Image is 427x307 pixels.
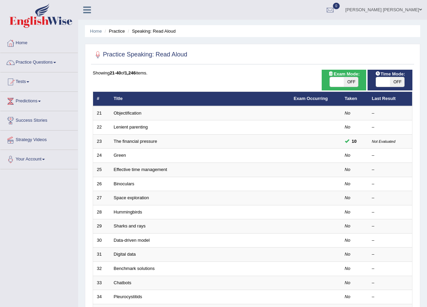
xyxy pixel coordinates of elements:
td: 21 [93,106,110,120]
li: Practice [103,28,125,34]
em: No [345,153,351,158]
div: – [372,280,409,286]
div: – [372,152,409,159]
a: Data-driven model [114,238,150,243]
em: No [345,252,351,257]
a: Objectification [114,110,142,116]
div: Show exams occurring in exams [322,70,367,90]
a: Your Account [0,150,78,167]
a: Chatbots [114,280,131,285]
a: Benchmark solutions [114,266,155,271]
a: Practice Questions [0,53,78,70]
a: Hummingbirds [114,209,142,215]
a: Home [0,34,78,51]
em: No [345,181,351,186]
th: Title [110,92,290,106]
th: Last Result [368,92,412,106]
em: No [345,167,351,172]
em: No [345,294,351,299]
td: 22 [93,120,110,135]
td: 27 [93,191,110,205]
a: Home [90,29,102,34]
a: Green [114,153,126,158]
em: No [345,238,351,243]
div: – [372,294,409,300]
em: No [345,266,351,271]
a: Space exploration [114,195,149,200]
div: Showing of items. [93,70,412,76]
td: 34 [93,290,110,304]
em: No [345,110,351,116]
b: 1,246 [125,70,136,75]
td: 29 [93,219,110,234]
td: 25 [93,163,110,177]
td: 24 [93,149,110,163]
a: Predictions [0,92,78,109]
td: 31 [93,248,110,262]
a: Strategy Videos [0,131,78,148]
span: OFF [390,77,404,87]
div: – [372,237,409,244]
a: Success Stories [0,111,78,128]
a: Effective time management [114,167,167,172]
td: 23 [93,134,110,149]
b: 21-40 [110,70,121,75]
h2: Practice Speaking: Read Aloud [93,50,187,60]
div: – [372,110,409,117]
span: You cannot take this question anymore [349,138,359,145]
a: Exam Occurring [294,96,328,101]
td: 30 [93,233,110,248]
div: – [372,223,409,229]
em: No [345,209,351,215]
a: Digital data [114,252,136,257]
span: Time Mode: [372,70,408,78]
small: Not Evaluated [372,139,395,143]
span: 0 [333,3,340,9]
div: – [372,124,409,131]
em: No [345,195,351,200]
a: Pleurocystitids [114,294,142,299]
div: – [372,167,409,173]
td: 28 [93,205,110,219]
div: – [372,195,409,201]
div: – [372,181,409,187]
td: 33 [93,276,110,290]
th: Taken [341,92,368,106]
span: OFF [344,77,358,87]
a: Tests [0,72,78,89]
a: The financial pressure [114,139,157,144]
span: Exam Mode: [325,70,362,78]
th: # [93,92,110,106]
a: Binoculars [114,181,135,186]
em: No [345,223,351,228]
div: – [372,251,409,258]
td: 32 [93,261,110,276]
div: – [372,209,409,216]
div: – [372,266,409,272]
li: Speaking: Read Aloud [126,28,176,34]
a: Lenient parenting [114,124,148,130]
td: 26 [93,177,110,191]
em: No [345,124,351,130]
a: Sharks and rays [114,223,146,228]
em: No [345,280,351,285]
